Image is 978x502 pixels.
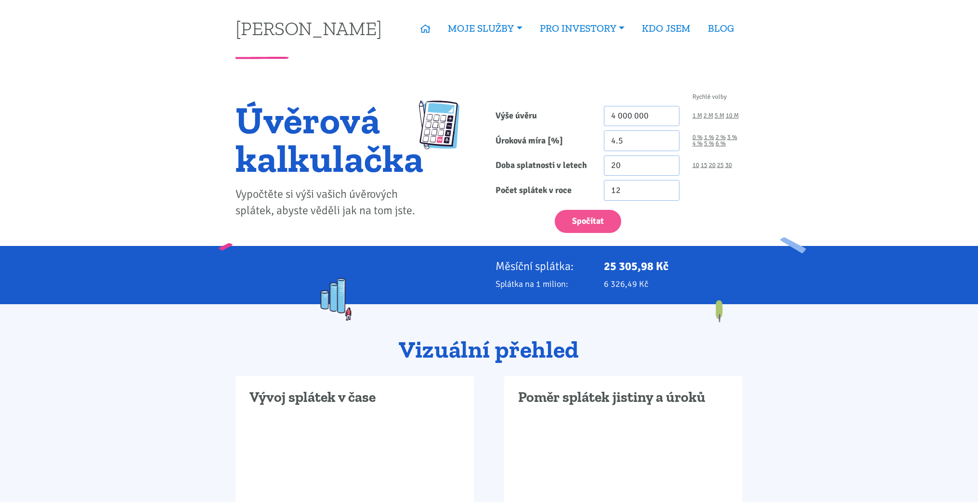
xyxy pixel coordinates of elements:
[235,19,382,38] a: [PERSON_NAME]
[692,134,703,141] a: 0 %
[496,259,591,273] p: Měsíční splátka:
[701,162,707,168] a: 15
[439,17,531,39] a: MOJE SLUŽBY
[717,162,724,168] a: 25
[496,277,591,291] p: Splátka na 1 milion:
[727,134,737,141] a: 3 %
[555,210,621,233] button: Spočítat
[518,388,729,407] h3: Poměr splátek jistiny a úroků
[716,141,726,147] a: 6 %
[716,134,726,141] a: 2 %
[699,17,743,39] a: BLOG
[633,17,699,39] a: KDO JSEM
[235,186,424,219] p: Vypočtěte si výši vašich úvěrových splátek, abyste věděli jak na tom jste.
[235,101,424,178] h1: Úvěrová kalkulačka
[604,259,743,273] p: 25 305,98 Kč
[692,94,727,100] span: Rychlé volby
[531,17,633,39] a: PRO INVESTORY
[604,277,743,291] p: 6 326,49 Kč
[692,162,699,168] a: 10
[489,106,598,127] label: Výše úvěru
[692,113,702,119] a: 1 M
[489,180,598,201] label: Počet splátek v roce
[715,113,724,119] a: 5 M
[489,130,598,151] label: Úroková míra [%]
[489,155,598,176] label: Doba splatnosti v letech
[709,162,716,168] a: 20
[704,134,714,141] a: 1 %
[726,113,739,119] a: 10 M
[704,113,713,119] a: 2 M
[249,388,460,407] h3: Vývoj splátek v čase
[704,141,714,147] a: 5 %
[235,337,743,363] h2: Vizuální přehled
[725,162,732,168] a: 30
[692,141,703,147] a: 4 %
